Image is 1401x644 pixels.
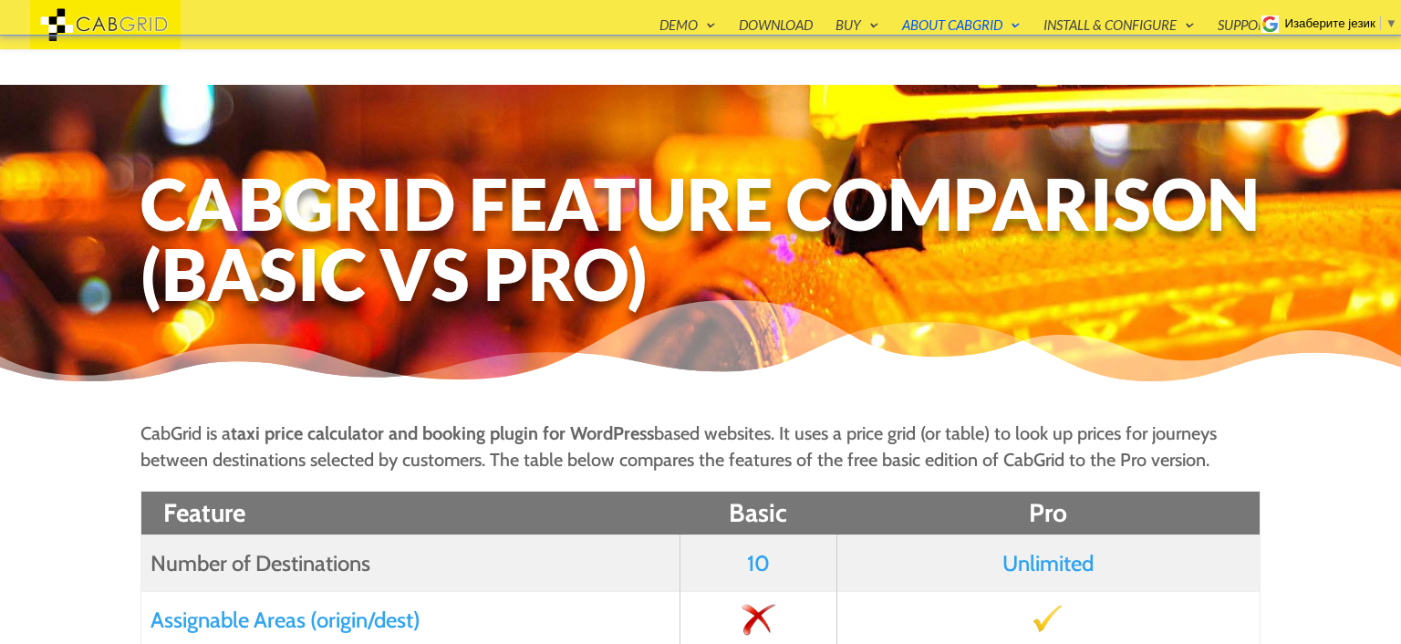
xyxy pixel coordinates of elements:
[747,550,770,576] a: 10
[1288,530,1401,617] iframe: chat widget
[680,491,836,535] th: Basic
[1002,550,1094,576] a: Unlimited
[836,491,1261,535] th: Pro
[140,491,680,535] th: Feature
[140,421,1261,473] p: CabGrid is a based websites. It uses a price grid (or table) to look up prices for journeys betwe...
[231,422,654,444] strong: taxi price calculator and booking plugin for WordPress
[150,607,420,633] a: Assignable Areas (origin/dest)
[140,169,1261,318] h1: CabGrid Feature Comparison (Basic vs Pro)
[140,535,680,591] td: Number of Destinations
